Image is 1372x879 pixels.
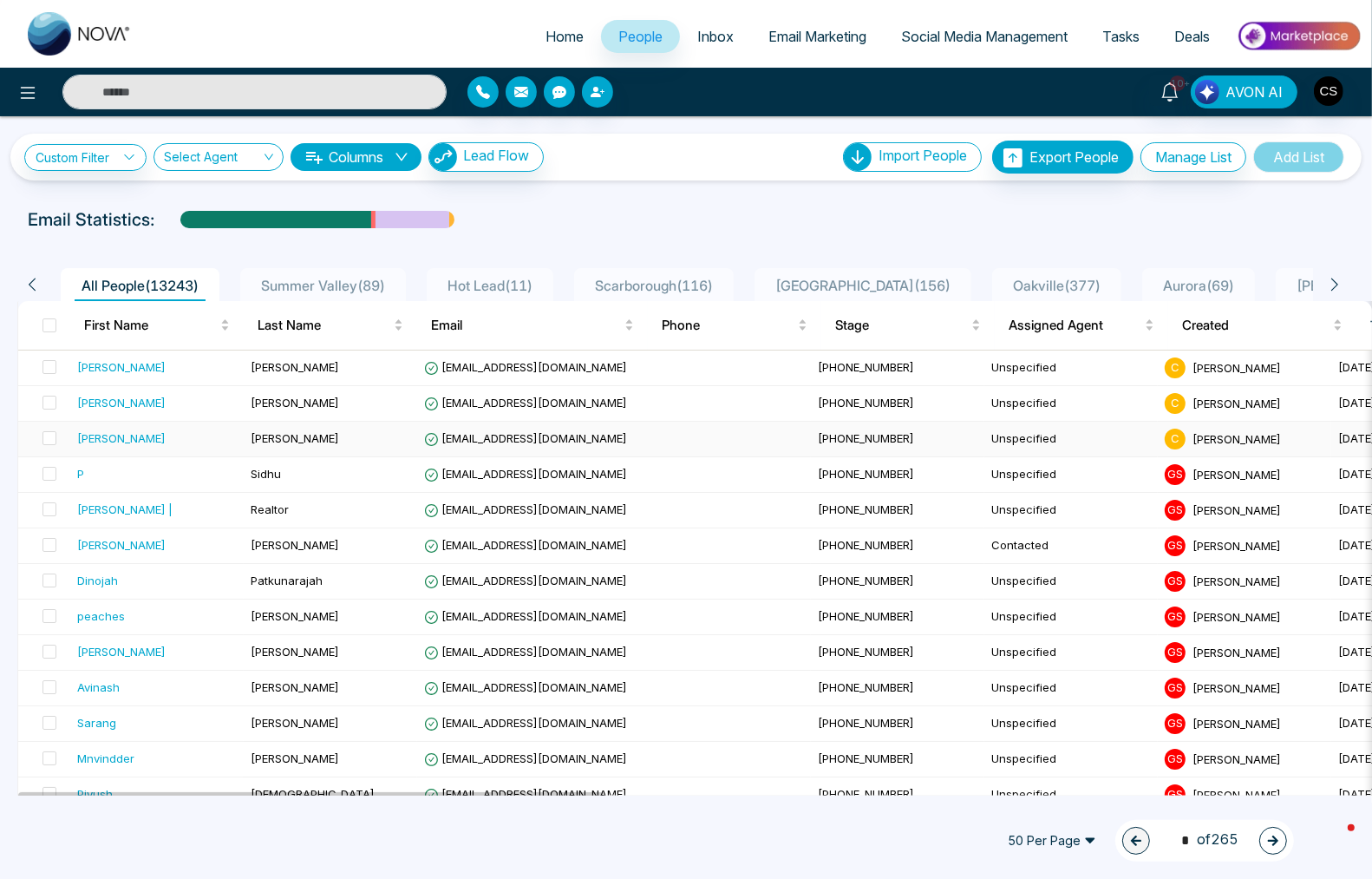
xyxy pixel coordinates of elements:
[429,143,457,171] img: Lead Flow
[1165,749,1186,770] span: G S
[1156,277,1241,294] span: Aurora ( 69 )
[984,777,1158,813] td: Unspecified
[1165,429,1186,449] span: C
[428,142,544,172] button: Lead Flow
[251,538,339,552] span: [PERSON_NAME]
[1009,315,1141,336] span: Assigned Agent
[77,750,134,767] div: Mnvindder
[251,360,339,374] span: [PERSON_NAME]
[424,680,627,694] span: [EMAIL_ADDRESS][DOMAIN_NAME]
[768,28,866,45] span: Email Marketing
[992,141,1134,174] button: Export People
[818,751,914,765] span: [PHONE_NUMBER]
[528,20,601,53] a: Home
[424,502,627,516] span: [EMAIL_ADDRESS][DOMAIN_NAME]
[1102,28,1140,45] span: Tasks
[1168,301,1356,350] th: Created
[1192,502,1281,516] span: [PERSON_NAME]
[1192,716,1281,730] span: [PERSON_NAME]
[424,360,627,374] span: [EMAIL_ADDRESS][DOMAIN_NAME]
[441,277,539,294] span: Hot Lead ( 11 )
[1029,148,1119,166] span: Export People
[1192,609,1281,623] span: [PERSON_NAME]
[1165,358,1186,378] span: C
[1225,82,1283,102] span: AVON AI
[818,467,914,481] span: [PHONE_NUMBER]
[424,787,627,801] span: [EMAIL_ADDRESS][DOMAIN_NAME]
[251,431,339,445] span: [PERSON_NAME]
[244,301,417,350] th: Last Name
[1192,431,1281,445] span: [PERSON_NAME]
[463,147,529,164] span: Lead Flow
[417,301,648,350] th: Email
[984,351,1158,386] td: Unspecified
[1192,645,1281,659] span: [PERSON_NAME]
[84,315,217,336] span: First Name
[251,502,289,516] span: Realtor
[618,28,663,45] span: People
[77,465,84,482] div: P
[648,301,821,350] th: Phone
[1192,680,1281,694] span: [PERSON_NAME]
[818,360,914,374] span: [PHONE_NUMBER]
[662,315,794,336] span: Phone
[751,20,884,53] a: Email Marketing
[1191,75,1297,108] button: AVON AI
[996,827,1108,855] span: 50 Per Page
[995,301,1168,350] th: Assigned Agent
[1140,142,1246,172] button: Manage List
[1165,642,1186,663] span: G S
[1174,28,1210,45] span: Deals
[424,645,627,659] span: [EMAIL_ADDRESS][DOMAIN_NAME]
[1171,829,1238,852] span: of 265
[77,394,166,411] div: [PERSON_NAME]
[291,143,421,171] button: Columnsdown
[1192,396,1281,410] span: [PERSON_NAME]
[77,358,166,376] div: [PERSON_NAME]
[984,742,1158,777] td: Unspecified
[884,20,1085,53] a: Social Media Management
[77,714,116,731] div: Sarang
[251,680,339,694] span: [PERSON_NAME]
[1165,607,1186,627] span: G S
[1157,20,1227,53] a: Deals
[431,315,621,336] span: Email
[984,457,1158,493] td: Unspecified
[24,144,147,171] a: Custom Filter
[424,574,627,587] span: [EMAIL_ADDRESS][DOMAIN_NAME]
[1192,538,1281,552] span: [PERSON_NAME]
[424,538,627,552] span: [EMAIL_ADDRESS][DOMAIN_NAME]
[1006,277,1107,294] span: Oakville ( 377 )
[251,716,339,730] span: [PERSON_NAME]
[818,787,914,801] span: [PHONE_NUMBER]
[424,609,627,623] span: [EMAIL_ADDRESS][DOMAIN_NAME]
[1192,787,1281,801] span: [PERSON_NAME]
[818,538,914,552] span: [PHONE_NUMBER]
[818,680,914,694] span: [PHONE_NUMBER]
[984,600,1158,635] td: Unspecified
[588,277,720,294] span: Scarborough ( 116 )
[1192,467,1281,481] span: [PERSON_NAME]
[251,609,339,623] span: [PERSON_NAME]
[75,277,206,294] span: All People ( 13243 )
[251,396,339,410] span: [PERSON_NAME]
[258,315,390,336] span: Last Name
[77,607,125,625] div: peaches
[1085,20,1157,53] a: Tasks
[77,785,113,803] div: Piyush
[901,28,1068,45] span: Social Media Management
[821,301,995,350] th: Stage
[77,643,166,660] div: [PERSON_NAME]
[1149,75,1191,106] a: 10+
[1192,360,1281,374] span: [PERSON_NAME]
[251,467,281,481] span: Sidhu
[77,572,118,589] div: Dinojah
[835,315,968,336] span: Stage
[984,706,1158,742] td: Unspecified
[818,396,914,410] span: [PHONE_NUMBER]
[251,645,339,659] span: [PERSON_NAME]
[984,671,1158,706] td: Unspecified
[1192,574,1281,587] span: [PERSON_NAME]
[1165,535,1186,556] span: G S
[984,528,1158,564] td: Contacted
